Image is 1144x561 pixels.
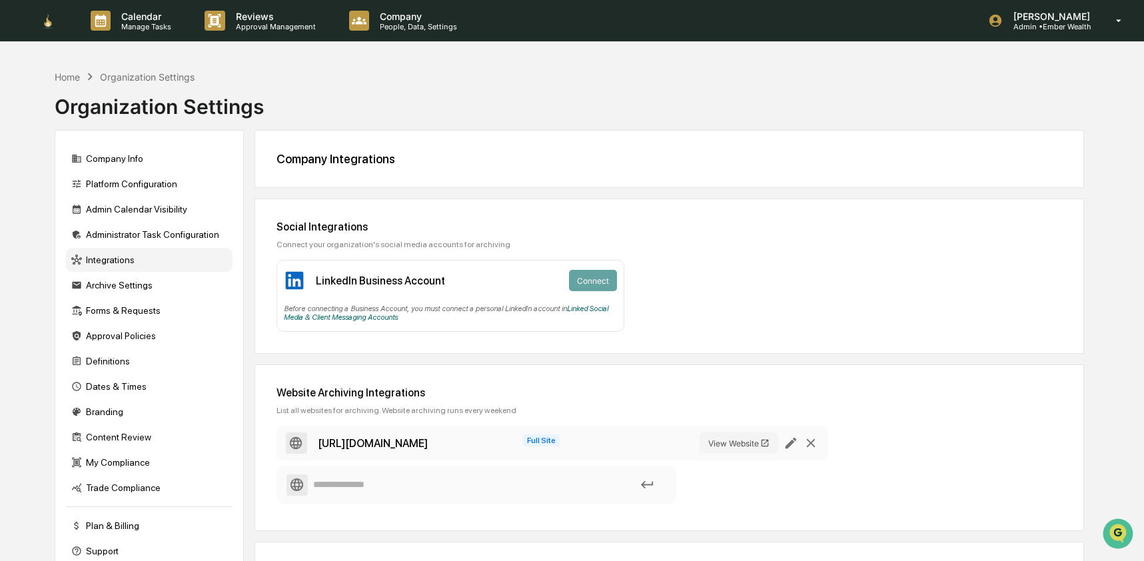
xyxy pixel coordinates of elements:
[316,275,445,287] div: LinkedIn Business Account
[94,225,161,236] a: Powered byPylon
[225,11,322,22] p: Reviews
[369,11,464,22] p: Company
[318,437,428,450] div: https://www.emberwealthcfp.com/
[1003,22,1097,31] p: Admin • Ember Wealth
[13,169,24,180] div: 🖐️
[66,514,233,538] div: Plan & Billing
[66,450,233,474] div: My Compliance
[569,270,617,291] button: Connect
[111,22,178,31] p: Manage Tasks
[66,197,233,221] div: Admin Calendar Visibility
[66,476,233,500] div: Trade Compliance
[66,400,233,424] div: Branding
[66,273,233,297] div: Archive Settings
[100,71,195,83] div: Organization Settings
[66,349,233,373] div: Definitions
[277,386,1062,399] div: Website Archiving Integrations
[13,28,243,49] p: How can we help?
[27,193,84,207] span: Data Lookup
[91,163,171,187] a: 🗄️Attestations
[66,147,233,171] div: Company Info
[277,221,1062,233] div: Social Integrations
[66,223,233,247] div: Administrator Task Configuration
[8,163,91,187] a: 🖐️Preclearance
[227,106,243,122] button: Start new chat
[97,169,107,180] div: 🗄️
[66,172,233,196] div: Platform Configuration
[225,22,322,31] p: Approval Management
[700,432,778,454] button: View Website
[66,324,233,348] div: Approval Policies
[284,270,305,291] img: LinkedIn Business Account Icon
[27,168,86,181] span: Preclearance
[1003,11,1097,22] p: [PERSON_NAME]
[66,248,233,272] div: Integrations
[32,12,64,30] img: logo
[110,168,165,181] span: Attestations
[111,11,178,22] p: Calendar
[13,102,37,126] img: 1746055101610-c473b297-6a78-478c-a979-82029cc54cd1
[55,71,80,83] div: Home
[66,374,233,398] div: Dates & Times
[133,226,161,236] span: Pylon
[523,434,560,446] span: Full Site
[13,195,24,205] div: 🔎
[8,188,89,212] a: 🔎Data Lookup
[45,102,219,115] div: Start new chat
[369,22,464,31] p: People, Data, Settings
[284,299,617,322] div: Before connecting a Business Account, you must connect a personal LinkedIn account in
[277,406,1062,415] div: List all websites for archiving. Website archiving runs every weekend
[66,298,233,322] div: Forms & Requests
[284,304,608,322] a: Linked Social Media & Client Messaging Accounts
[45,115,169,126] div: We're available if you need us!
[1101,517,1137,553] iframe: Open customer support
[277,152,1062,166] div: Company Integrations
[277,240,1062,249] div: Connect your organization's social media accounts for archiving
[55,84,264,119] div: Organization Settings
[66,425,233,449] div: Content Review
